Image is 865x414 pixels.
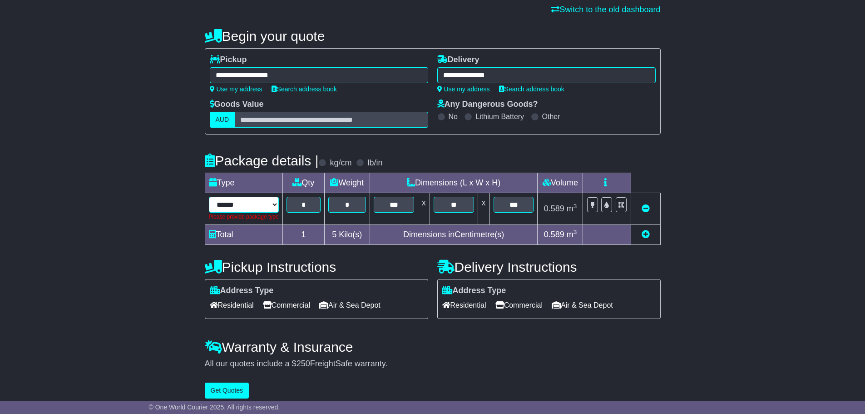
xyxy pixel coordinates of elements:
[205,29,661,44] h4: Begin your quote
[205,339,661,354] h4: Warranty & Insurance
[538,173,583,193] td: Volume
[567,204,577,213] span: m
[282,173,324,193] td: Qty
[418,193,430,225] td: x
[642,204,650,213] a: Remove this item
[573,203,577,209] sup: 3
[324,173,370,193] td: Weight
[442,298,486,312] span: Residential
[319,298,381,312] span: Air & Sea Depot
[210,286,274,296] label: Address Type
[272,85,337,93] a: Search address book
[210,85,262,93] a: Use my address
[437,100,538,110] label: Any Dangerous Goods?
[642,230,650,239] a: Add new item
[544,230,564,239] span: 0.589
[205,359,661,369] div: All our quotes include a $ FreightSafe warranty.
[210,55,247,65] label: Pickup
[205,383,249,399] button: Get Quotes
[437,55,479,65] label: Delivery
[437,259,661,274] h4: Delivery Instructions
[542,112,560,121] label: Other
[149,404,280,411] span: © One World Courier 2025. All rights reserved.
[210,100,264,110] label: Goods Value
[332,230,336,239] span: 5
[297,359,310,368] span: 250
[370,225,538,245] td: Dimensions in Centimetre(s)
[449,112,458,121] label: No
[205,173,282,193] td: Type
[475,112,524,121] label: Lithium Battery
[209,213,279,221] div: Please provide package type
[205,259,428,274] h4: Pickup Instructions
[573,229,577,235] sup: 3
[282,225,324,245] td: 1
[205,225,282,245] td: Total
[330,158,351,168] label: kg/cm
[499,85,564,93] a: Search address book
[544,204,564,213] span: 0.589
[495,298,543,312] span: Commercial
[324,225,370,245] td: Kilo(s)
[205,153,319,168] h4: Package details |
[551,5,660,14] a: Switch to the old dashboard
[263,298,310,312] span: Commercial
[478,193,489,225] td: x
[552,298,613,312] span: Air & Sea Depot
[437,85,490,93] a: Use my address
[210,298,254,312] span: Residential
[567,230,577,239] span: m
[210,112,235,128] label: AUD
[367,158,382,168] label: lb/in
[370,173,538,193] td: Dimensions (L x W x H)
[442,286,506,296] label: Address Type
